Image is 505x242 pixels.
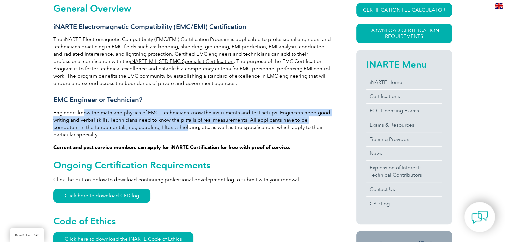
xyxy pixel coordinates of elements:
h2: Ongoing Certification Requirements [53,160,332,170]
a: CPD Log [366,197,442,211]
strong: Current and past service members can apply for iNARTE Certification for free with proof of service. [53,144,291,150]
p: The iNARTE Electromagnetic Compatibility (EMC/EMI) Certification Program is applicable to profess... [53,36,332,87]
img: contact-chat.png [471,209,488,225]
h2: General Overview [53,3,332,14]
a: Expression of Interest:Technical Contributors [366,161,442,182]
a: Click here to download CPD log [53,189,150,203]
a: Exams & Resources [366,118,442,132]
a: iNARTE Home [366,75,442,89]
h3: EMC Engineer or Technician? [53,96,332,104]
a: Certifications [366,90,442,103]
p: Engineers know the math and physics of EMC. Technicians know the instruments and test setups. Eng... [53,109,332,138]
p: Click the button below to download continuing professional development log to submit with your re... [53,176,332,183]
a: News [366,147,442,160]
a: Contact Us [366,182,442,196]
a: Download Certification Requirements [356,24,452,43]
a: iNARTE MIL-STD EMC Specialist Certification [130,58,234,64]
h3: iNARTE Electromagnetic Compatibility (EMC/EMI) Certification [53,23,332,31]
a: CERTIFICATION FEE CALCULATOR [356,3,452,17]
img: en [495,3,503,9]
h2: iNARTE Menu [366,59,442,70]
a: BACK TO TOP [10,228,44,242]
a: FCC Licensing Exams [366,104,442,118]
a: Training Providers [366,132,442,146]
h2: Code of Ethics [53,216,332,226]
